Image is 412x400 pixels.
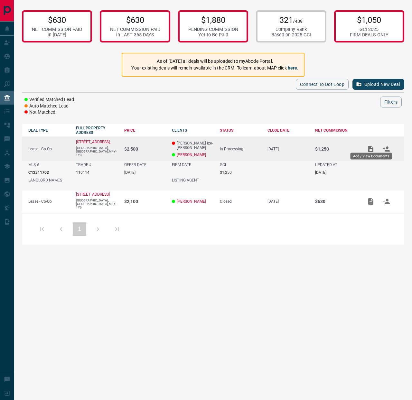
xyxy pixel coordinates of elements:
div: STATUS [220,128,261,133]
p: $630 [110,15,160,25]
div: FIRM DEALS ONLY [350,32,389,38]
p: FIRM DATE [172,163,191,167]
p: [DATE] [315,170,326,175]
div: NET COMMISSION PAID [110,27,160,32]
p: [DATE] [267,147,309,151]
button: Connect to Dot Loop [296,79,349,90]
div: CLIENTS [172,128,213,133]
p: LANDLORD NAMES [28,178,62,182]
div: NET COMMISSION PAID [32,27,82,32]
div: DEAL TYPE [28,128,70,133]
p: $2,500 [124,146,165,152]
div: FULL PROPERTY ADDRESS [76,126,118,135]
span: /439 [293,19,303,24]
li: Verified Matched Lead [24,97,74,103]
p: UPDATED AT [315,163,337,167]
div: Company Rank [271,27,311,32]
div: PENDING COMMISSION [188,27,238,32]
li: Auto Matched Lead [24,103,74,109]
p: $1,250 [220,170,232,175]
p: $630 [315,199,357,204]
p: [GEOGRAPHIC_DATA],[GEOGRAPHIC_DATA],M8X-1Y6 [76,199,118,209]
p: MLS # [28,163,39,167]
p: As of [DATE] all deals will be uploaded to myAbode Portal. [131,58,298,65]
span: Match Clients [379,146,394,151]
p: TRADE # [76,163,91,167]
a: [PERSON_NAME] [177,153,206,157]
p: 321 [271,15,311,25]
p: GCI [220,163,226,167]
p: $630 [32,15,82,25]
button: Filters [380,97,402,107]
div: In Processing [220,147,261,151]
p: $1,050 [350,15,389,25]
div: CLOSE DATE [267,128,309,133]
p: [DATE] [267,199,309,204]
p: [PERSON_NAME] Ize-[PERSON_NAME] [172,141,213,150]
div: Based on 2025 GCI [271,32,311,38]
button: 1 [73,222,86,236]
span: Match Clients [379,199,394,203]
div: GCI 2025 [350,27,389,32]
p: [DATE] [124,170,136,175]
p: $1,880 [188,15,238,25]
p: LISTING AGENT [172,178,199,182]
p: [GEOGRAPHIC_DATA],[GEOGRAPHIC_DATA],M4Y-1Y3 [76,146,118,157]
p: Lease - Co-Op [28,147,70,151]
div: in LAST 365 DAYS [110,32,160,38]
p: 110114 [76,170,89,175]
p: $1,250 [315,146,357,152]
a: [PERSON_NAME] [177,199,206,204]
p: Your existing deals will remain available in the CRM. To learn about MAP click . [131,65,298,71]
span: Add / View Documents [363,199,379,203]
p: Lease - Co-Op [28,199,70,204]
p: C12311702 [28,170,49,175]
a: [STREET_ADDRESS], [76,140,110,144]
p: $2,100 [124,199,165,204]
div: Add / View Documents [351,153,392,160]
li: Not Matched [24,109,74,116]
div: NET COMMISSION [315,128,357,133]
span: Add / View Documents [363,146,379,151]
div: Yet to Be Paid [188,32,238,38]
div: Closed [220,199,261,204]
a: [STREET_ADDRESS] [76,192,110,197]
div: in [DATE] [32,32,82,38]
a: here [288,65,297,70]
p: OFFER DATE [124,163,146,167]
button: Upload New Deal [352,79,404,90]
div: PRICE [124,128,165,133]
